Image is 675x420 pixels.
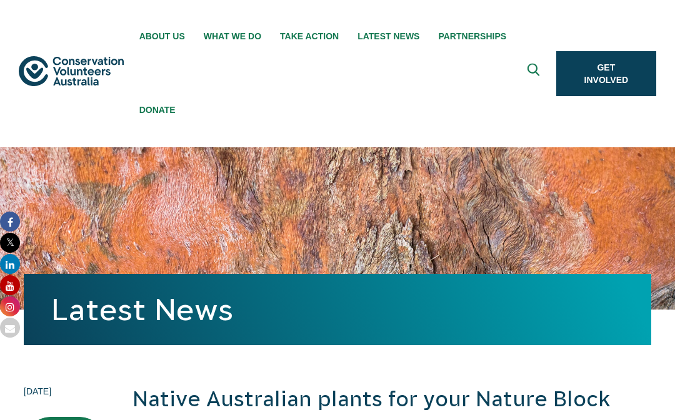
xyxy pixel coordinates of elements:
button: Expand search box Close search box [520,59,550,89]
a: Get Involved [556,51,656,96]
span: Donate [139,105,176,115]
span: Partnerships [438,31,506,41]
span: Expand search box [527,64,542,84]
span: Take Action [280,31,339,41]
img: logo.svg [19,56,124,87]
span: Latest News [357,31,419,41]
span: What We Do [204,31,261,41]
a: Latest News [51,293,233,326]
span: About Us [139,31,185,41]
h2: Native Australian plants for your Nature Block [132,384,651,414]
time: [DATE] [24,384,106,398]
